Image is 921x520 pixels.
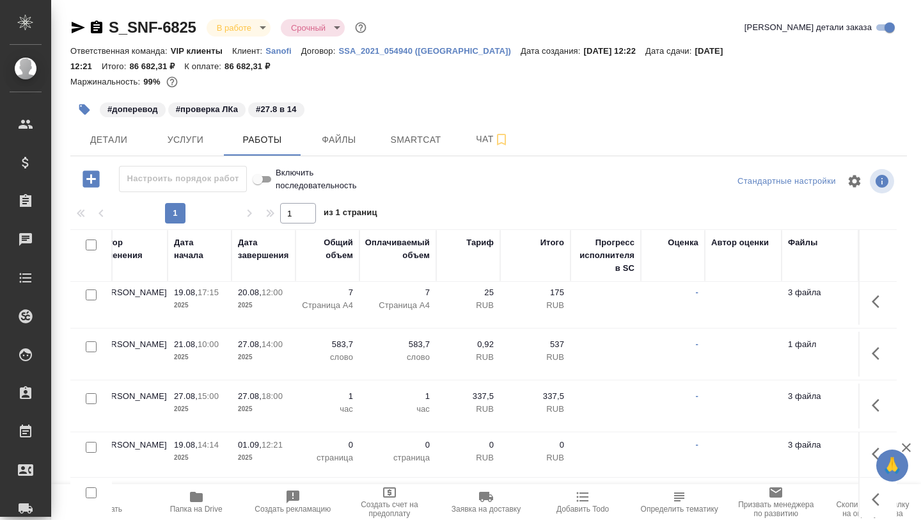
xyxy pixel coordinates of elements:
[366,286,430,299] p: 7
[174,351,225,364] p: 2025
[171,46,232,56] p: VIP клиенты
[494,132,509,147] svg: Подписаться
[174,236,225,262] div: Дата начала
[696,440,698,450] a: -
[232,46,265,56] p: Клиент:
[668,236,698,249] div: Оценка
[302,299,353,312] p: Страница А4
[302,236,353,262] div: Общий объем
[577,236,634,275] div: Прогресс исполнителя в SC
[366,351,430,364] p: слово
[164,74,180,90] button: 1049.50 RUB;
[870,169,897,193] span: Посмотреть информацию
[645,46,695,56] p: Дата сдачи:
[788,236,817,249] div: Файлы
[238,339,262,349] p: 27.08,
[265,45,301,56] a: Sanofi
[366,451,430,464] p: страница
[443,390,494,403] p: 337,5
[696,391,698,401] a: -
[864,390,895,421] button: Здесь прячутся важные кнопки
[302,403,353,416] p: час
[443,439,494,451] p: 0
[109,19,196,36] a: S_SNF-6825
[51,484,148,520] button: Пересчитать
[788,286,852,299] p: 3 файла
[641,505,718,514] span: Определить тематику
[198,391,219,401] p: 15:00
[174,288,198,297] p: 19.08,
[238,288,262,297] p: 20.08,
[78,132,139,148] span: Детали
[129,61,184,71] p: 86 682,31 ₽
[437,484,534,520] button: Заявка на доставку
[824,484,921,520] button: Скопировать ссылку на оценку заказа
[507,351,564,364] p: RUB
[443,286,494,299] p: 25
[556,505,609,514] span: Добавить Todo
[308,132,370,148] span: Файлы
[174,403,225,416] p: 2025
[238,351,289,364] p: 2025
[70,77,143,86] p: Маржинальность:
[198,440,219,450] p: 14:14
[198,339,219,349] p: 10:00
[443,451,494,464] p: RUB
[238,451,289,464] p: 2025
[507,451,564,464] p: RUB
[174,391,198,401] p: 27.08,
[734,172,839,191] div: split button
[213,22,255,33] button: В работе
[107,103,158,116] p: #доперевод
[521,46,583,56] p: Дата создания:
[70,20,86,35] button: Скопировать ссылку для ЯМессенджера
[256,103,296,116] p: #27.8 в 14
[91,384,168,428] td: [PERSON_NAME]
[443,338,494,351] p: 0,92
[338,45,521,56] a: SSA_2021_054940 ([GEOGRAPHIC_DATA])
[788,390,852,403] p: 3 файла
[839,166,870,197] span: Настроить таблицу
[262,339,283,349] p: 14:00
[232,132,293,148] span: Работы
[265,46,301,56] p: Sanofi
[507,286,564,299] p: 175
[466,236,494,249] div: Тариф
[89,20,104,35] button: Скопировать ссылку
[281,19,345,37] div: В работе
[91,280,168,325] td: [PERSON_NAME]
[97,236,161,262] div: Автор изменения
[302,338,353,351] p: 583,7
[302,286,353,299] p: 7
[287,22,329,33] button: Срочный
[385,132,446,148] span: Smartcat
[864,484,895,515] button: Здесь прячутся важные кнопки
[276,167,357,192] span: Включить последовательность
[881,452,903,479] span: 🙏
[302,351,353,364] p: слово
[366,299,430,312] p: Страница А4
[301,46,339,56] p: Договор:
[864,286,895,317] button: Здесь прячутся важные кнопки
[366,439,430,451] p: 0
[174,339,198,349] p: 21.08,
[832,500,913,518] span: Скопировать ссылку на оценку заказа
[452,505,521,514] span: Заявка на доставку
[155,132,216,148] span: Услуги
[176,103,238,116] p: #проверка ЛКа
[696,339,698,349] a: -
[338,46,521,56] p: SSA_2021_054940 ([GEOGRAPHIC_DATA])
[507,403,564,416] p: RUB
[696,288,698,297] a: -
[70,46,171,56] p: Ответственная команда:
[535,484,631,520] button: Добавить Todo
[366,403,430,416] p: час
[238,403,289,416] p: 2025
[864,439,895,469] button: Здесь прячутся важные кнопки
[70,95,98,124] button: Добавить тэг
[167,103,247,114] span: проверка ЛКа
[91,432,168,477] td: [PERSON_NAME]
[631,484,728,520] button: Определить тематику
[349,500,430,518] span: Создать счет на предоплату
[507,299,564,312] p: RUB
